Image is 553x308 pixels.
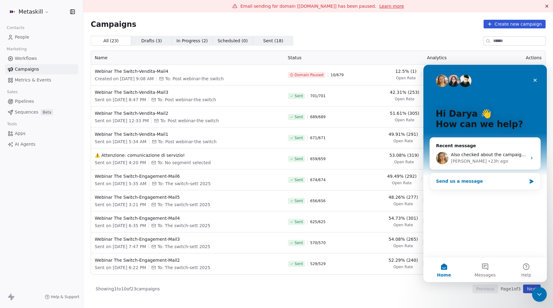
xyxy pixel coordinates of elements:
span: Sent on [DATE] 6:22 PM [95,264,146,271]
span: Sent [295,219,303,224]
span: 51.61% (305) [390,110,419,116]
span: To: Post webinar-the switch [157,97,216,103]
span: To: The switch-sett 2025 [157,264,210,271]
span: Open Rate [395,118,414,123]
button: Next [523,285,541,293]
span: Open Rate [393,264,413,269]
span: Domain Paused [295,73,324,77]
span: Sent [295,177,303,182]
span: Open Rate [392,181,412,185]
span: To: No segment selected [157,160,210,166]
span: People [15,34,29,40]
span: 701 / 701 [310,94,326,98]
span: Email sending for domain [[DOMAIN_NAME]] has been paused. [240,4,376,9]
span: 529 / 529 [310,261,326,266]
span: Webinar The Switch-Engagement-Mail3 [95,236,281,242]
span: 49.91% (291) [389,131,418,137]
span: Home [14,208,27,212]
th: Analytics [361,51,513,65]
span: Sent on [DATE] 7:47 PM [95,243,146,250]
span: 52.29% (240) [389,257,418,263]
a: Apps [5,128,78,139]
span: In Progress ( 2 ) [177,38,208,44]
div: Close [106,10,117,21]
span: Help & Support [51,294,79,299]
button: Previous [472,285,498,293]
span: 54.73% (301) [389,215,418,221]
span: Webinar The Switch-Vendita-Mail3 [95,89,281,95]
span: 656 / 656 [310,198,326,203]
a: Learn more [379,3,404,9]
div: Send us a message [13,113,103,120]
span: 42.31% (253) [390,89,419,95]
span: 671 / 671 [310,135,326,140]
span: 674 / 674 [310,177,326,182]
span: Open Rate [393,139,413,144]
span: Sequences [15,109,38,115]
div: Send us a message [6,108,117,125]
span: Sent [295,114,303,119]
a: Help & Support [45,294,79,299]
span: Open Rate [393,243,413,248]
span: Page 1 of 3 [501,286,521,292]
span: Help [98,208,108,212]
span: 12.5% (1) [395,68,417,74]
span: Sent on [DATE] 5:35 AM [95,181,147,187]
button: Help [82,193,123,217]
span: Webinar The Switch-Engagement-Mail2 [95,257,281,263]
span: Sent on [DATE] 6:35 PM [95,223,146,229]
span: Sales [4,87,20,97]
span: Metrics & Events [15,77,51,83]
span: Webinar The Switch-Vendita-Mail4 [95,68,281,74]
span: Campaigns [15,66,39,73]
span: Pipelines [15,98,34,105]
span: Sent [295,135,303,140]
span: Sent on [DATE] 8:47 PM [95,97,146,103]
span: Webinar The Switch-Engagement-Mail4 [95,215,281,221]
span: Also checked about the campaign, since the domain was under review, sending rate was slow for the... [27,87,261,92]
span: To: The switch-sett 2025 [157,202,210,208]
a: Workflows [5,53,78,64]
span: Open Rate [394,160,414,164]
span: Showing 1 to 10 of 23 campaigns [96,286,160,292]
span: 48.26% (277) [389,194,418,200]
span: Workflows [15,55,37,62]
img: AVATAR%20METASKILL%20-%20Colori%20Positivo.png [9,8,16,15]
span: ⚠️ Attenzione: comunicazione di servizio! [95,152,281,158]
span: Sent on [DATE] 4:20 PM [95,160,146,166]
iframe: Intercom live chat [532,287,547,302]
span: Open Rate [393,223,413,227]
a: SequencesBeta [5,107,78,117]
button: Messages [41,193,82,217]
span: 54.08% (265) [389,236,418,242]
span: Webinar The Switch-Vendita-Mail1 [95,131,281,137]
span: To: The switch-sett 2025 [157,223,210,229]
span: 53.08% (319) [389,152,419,158]
span: Webinar The Switch-Engagement-Mail5 [95,194,281,200]
span: Webinar The Switch-Vendita-Mail2 [95,110,281,116]
span: 10 / 679 [331,73,343,77]
a: Metrics & Events [5,75,78,85]
span: Open Rate [395,97,414,102]
div: [PERSON_NAME] [27,93,63,100]
button: Create new campaign [484,20,546,28]
span: To: The switch-sett 2025 [158,181,211,187]
span: Sent [295,261,303,266]
span: Apps [15,130,26,137]
span: Contacts [4,23,27,32]
span: Open Rate [396,76,416,81]
span: Scheduled ( 0 ) [218,38,248,44]
a: Campaigns [5,64,78,74]
span: Sent on [DATE] 12:33 PM [95,118,149,124]
span: Sent [295,156,303,161]
span: 659 / 659 [310,156,326,161]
